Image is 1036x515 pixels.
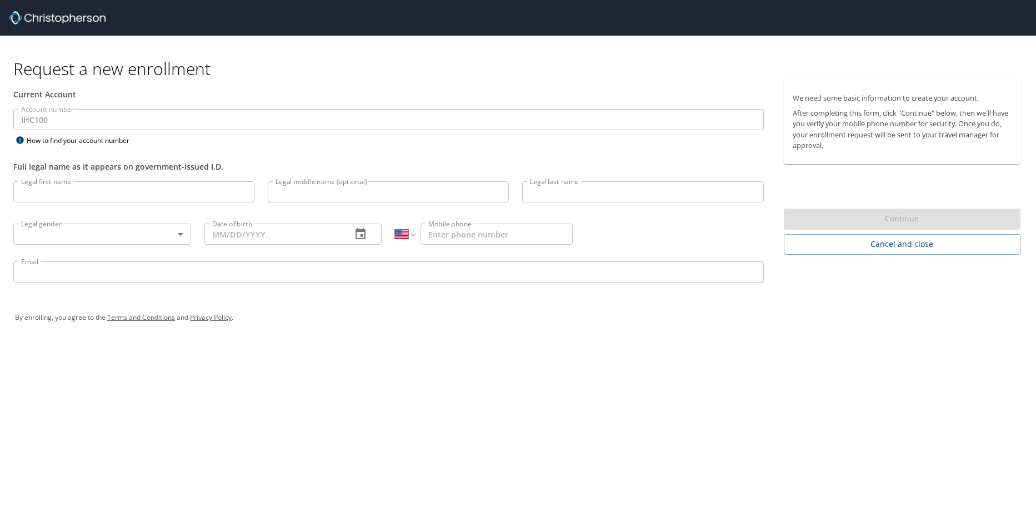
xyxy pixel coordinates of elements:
[13,58,1029,80] h1: Request a new enrollment
[421,224,573,245] input: Enter phone number
[13,133,152,147] div: How to find your account number
[13,224,191,245] div: ​
[793,237,1012,251] span: Cancel and close
[15,304,1021,331] div: By enrolling, you agree to the and .
[784,234,1020,255] button: Cancel and close
[107,313,175,322] a: Terms and Conditions
[190,313,232,322] a: Privacy Policy
[204,224,343,245] input: MM/DD/YYYY
[13,161,764,172] div: Full legal name as it appears on government-issued I.D.
[13,88,764,100] div: Current Account
[9,11,106,24] img: cbt logo
[793,93,1012,103] p: We need some basic information to create your account.
[793,108,1012,151] p: After completing this form, click "Continue" below, then we'll have you verify your mobile phone ...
